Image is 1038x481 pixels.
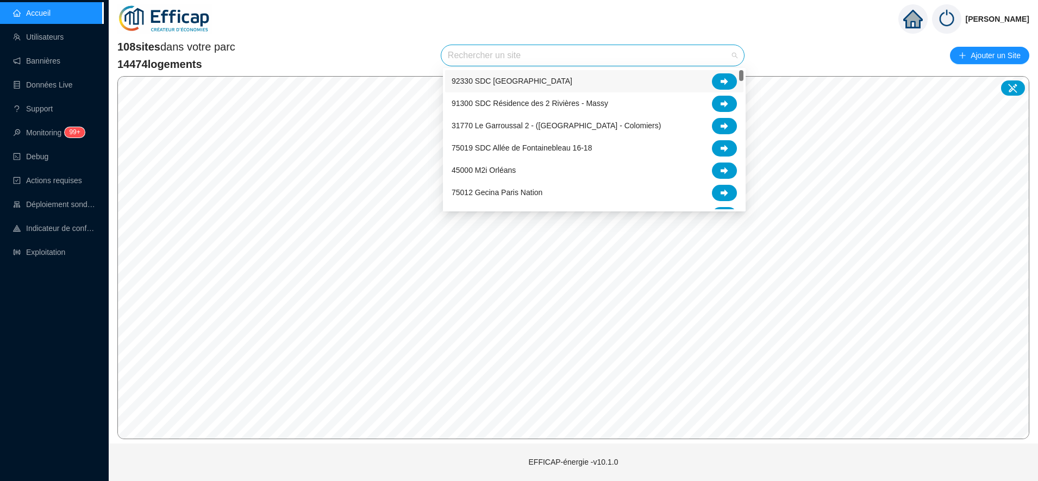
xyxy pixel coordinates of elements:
span: Ajouter un Site [971,48,1021,63]
span: Actions requises [26,176,82,185]
div: 45000 M2i Orléans [445,159,743,182]
a: slidersExploitation [13,248,65,257]
a: questionSupport [13,104,53,113]
a: databaseDonnées Live [13,80,73,89]
span: check-square [13,177,21,184]
div: 91300 SDC Résidence des 2 Rivières - Massy [445,92,743,115]
span: 91300 SDC Résidence des 2 Rivières - Massy [452,98,608,109]
span: 45000 M2i Orléans [452,165,516,176]
span: [PERSON_NAME] [966,2,1029,36]
span: 92330 SDC [GEOGRAPHIC_DATA] [452,76,572,87]
a: homeAccueil [13,9,51,17]
span: home [903,9,923,29]
sup: 147 [65,127,84,138]
div: 78150 Siège EFFICAP Le Chesnay [445,204,743,226]
button: Ajouter un Site [950,47,1029,64]
span: 108 sites [117,41,160,53]
div: 92330 SDC Parc Penthievre [445,70,743,92]
a: heat-mapIndicateur de confort [13,224,96,233]
a: monitorMonitoring99+ [13,128,82,137]
span: 31770 Le Garroussal 2 - ([GEOGRAPHIC_DATA] - Colomiers) [452,120,661,132]
span: plus [959,52,966,59]
a: notificationBannières [13,57,60,65]
img: power [932,4,961,34]
span: 14474 logements [117,57,235,72]
div: 75019 SDC Allée de Fontainebleau 16-18 [445,137,743,159]
span: 75012 Gecina Paris Nation [452,187,542,198]
div: 31770 Le Garroussal 2 - (Toulouse - Colomiers) [445,115,743,137]
div: 75012 Gecina Paris Nation [445,182,743,204]
canvas: Map [118,77,1029,439]
span: dans votre parc [117,39,235,54]
span: 75019 SDC Allée de Fontainebleau 16-18 [452,142,592,154]
a: teamUtilisateurs [13,33,64,41]
span: EFFICAP-énergie - v10.1.0 [529,458,618,466]
a: codeDebug [13,152,48,161]
a: clusterDéploiement sondes [13,200,96,209]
